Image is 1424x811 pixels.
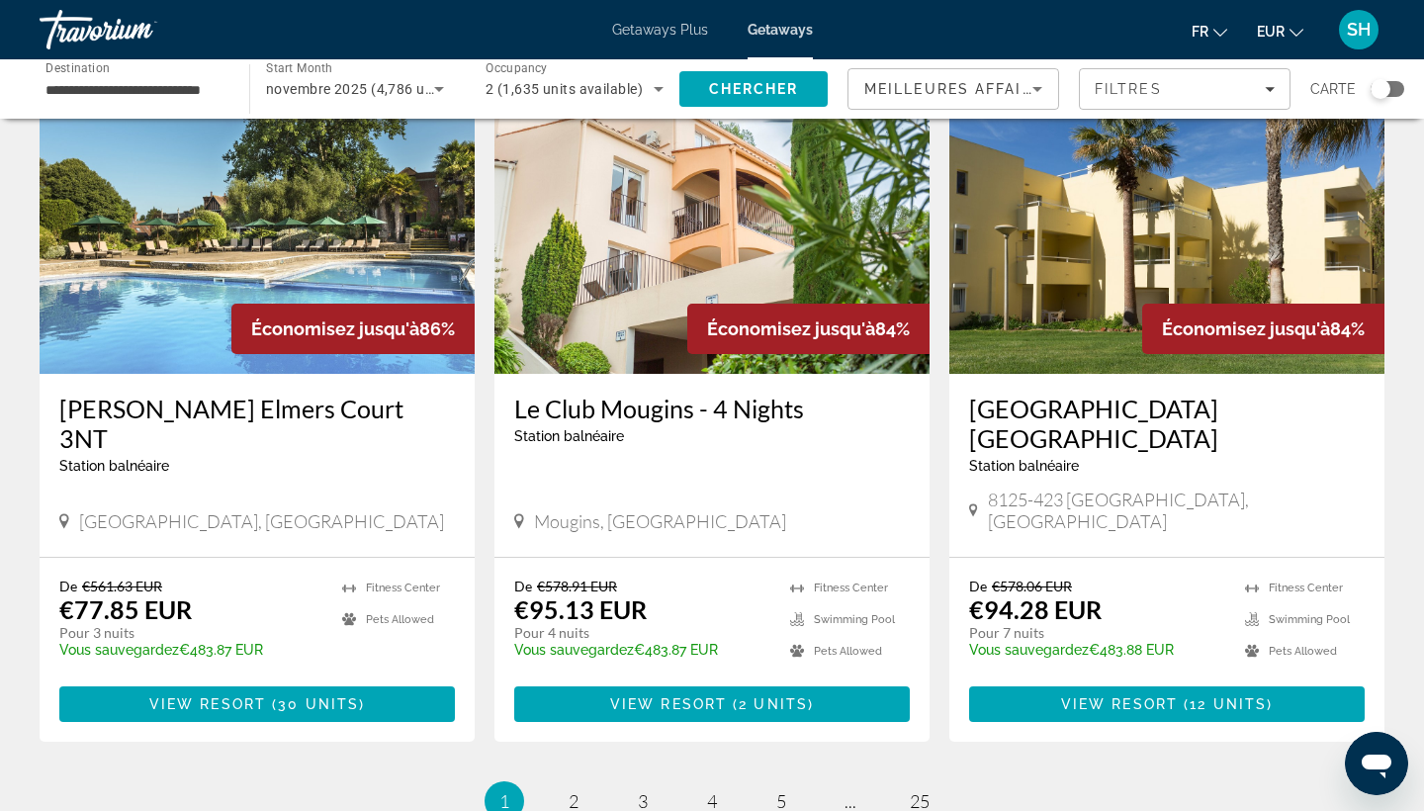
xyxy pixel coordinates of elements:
[266,61,332,75] span: Start Month
[814,613,895,626] span: Swimming Pool
[949,57,1384,374] img: Oasis Village Parque Mourabel
[231,304,475,354] div: 86%
[969,642,1089,658] span: Vous sauvegardez
[59,642,179,658] span: Vous sauvegardez
[514,642,634,658] span: Vous sauvegardez
[59,394,455,453] a: [PERSON_NAME] Elmers Court 3NT
[709,81,799,97] span: Chercher
[1347,20,1371,40] span: SH
[969,594,1102,624] p: €94.28 EUR
[610,696,727,712] span: View Resort
[969,458,1079,474] span: Station balnéaire
[992,578,1072,594] span: €578.06 EUR
[1269,582,1343,594] span: Fitness Center
[494,57,930,374] img: Le Club Mougins - 4 Nights
[278,696,359,712] span: 30 units
[486,61,548,75] span: Occupancy
[969,686,1365,722] button: View Resort(12 units)
[1061,696,1178,712] span: View Resort
[988,489,1365,532] span: 8125-423 [GEOGRAPHIC_DATA], [GEOGRAPHIC_DATA]
[814,645,882,658] span: Pets Allowed
[266,696,365,712] span: ( )
[514,594,647,624] p: €95.13 EUR
[1192,24,1208,40] span: fr
[969,578,987,594] span: De
[59,642,322,658] p: €483.87 EUR
[1079,68,1290,110] button: Filters
[1095,81,1162,97] span: Filtres
[537,578,617,594] span: €578.91 EUR
[1142,304,1384,354] div: 84%
[59,578,77,594] span: De
[1178,696,1273,712] span: ( )
[251,318,419,339] span: Économisez jusqu'à
[1269,613,1350,626] span: Swimming Pool
[1310,75,1356,103] span: Carte
[149,696,266,712] span: View Resort
[59,458,169,474] span: Station balnéaire
[748,22,813,38] a: Getaways
[514,642,770,658] p: €483.87 EUR
[366,613,434,626] span: Pets Allowed
[514,624,770,642] p: Pour 4 nuits
[1269,645,1337,658] span: Pets Allowed
[679,71,828,107] button: Search
[514,394,910,423] a: Le Club Mougins - 4 Nights
[707,318,875,339] span: Économisez jusqu'à
[739,696,808,712] span: 2 units
[1257,24,1285,40] span: EUR
[1162,318,1330,339] span: Économisez jusqu'à
[59,686,455,722] button: View Resort(30 units)
[1345,732,1408,795] iframe: Bouton de lancement de la fenêtre de messagerie
[612,22,708,38] a: Getaways Plus
[1190,696,1267,712] span: 12 units
[969,394,1365,453] a: [GEOGRAPHIC_DATA] [GEOGRAPHIC_DATA]
[366,582,440,594] span: Fitness Center
[486,81,643,97] span: 2 (1,635 units available)
[514,686,910,722] button: View Resort(2 units)
[514,578,532,594] span: De
[79,510,444,532] span: [GEOGRAPHIC_DATA], [GEOGRAPHIC_DATA]
[687,304,930,354] div: 84%
[534,510,786,532] span: Mougins, [GEOGRAPHIC_DATA]
[864,81,1054,97] span: Meilleures affaires
[1192,17,1227,45] button: Change language
[969,624,1225,642] p: Pour 7 nuits
[814,582,888,594] span: Fitness Center
[45,60,110,74] span: Destination
[727,696,814,712] span: ( )
[266,81,516,97] span: novembre 2025 (4,786 units available)
[40,57,475,374] img: Macdonald Elmers Court 3NT
[1333,9,1384,50] button: User Menu
[40,4,237,55] a: Travorium
[1257,17,1303,45] button: Change currency
[59,594,192,624] p: €77.85 EUR
[59,624,322,642] p: Pour 3 nuits
[864,77,1042,101] mat-select: Sort by
[969,642,1225,658] p: €483.88 EUR
[82,578,162,594] span: €561.63 EUR
[514,428,624,444] span: Station balnéaire
[45,78,223,102] input: Select destination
